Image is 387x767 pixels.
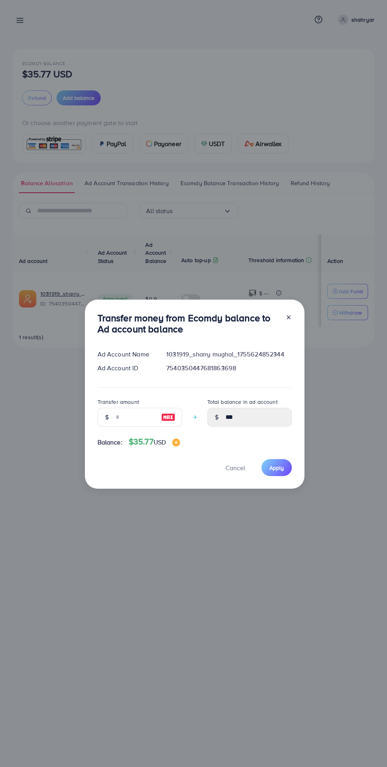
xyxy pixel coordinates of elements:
button: Apply [261,459,292,476]
div: 7540350447681863698 [160,364,298,373]
div: 1031919_sharry mughal_1755624852344 [160,350,298,359]
div: Ad Account ID [91,364,160,373]
h4: $35.77 [129,437,180,447]
img: image [172,439,180,446]
label: Transfer amount [98,398,139,406]
label: Total balance in ad account [207,398,278,406]
span: Apply [269,464,284,472]
iframe: Chat [353,731,381,761]
span: Cancel [225,463,245,472]
div: Ad Account Name [91,350,160,359]
span: Balance: [98,438,122,447]
h3: Transfer money from Ecomdy balance to Ad account balance [98,312,279,335]
button: Cancel [216,459,255,476]
span: USD [154,438,166,446]
img: image [161,413,175,422]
